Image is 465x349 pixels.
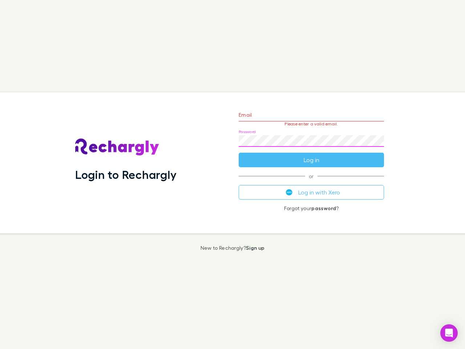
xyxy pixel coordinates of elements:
[246,245,264,251] a: Sign up
[239,153,384,167] button: Log in
[311,205,336,211] a: password
[201,245,265,251] p: New to Rechargly?
[286,189,292,196] img: Xero's logo
[239,185,384,200] button: Log in with Xero
[440,324,458,342] div: Open Intercom Messenger
[75,139,159,156] img: Rechargly's Logo
[239,205,384,211] p: Forgot your ?
[75,168,177,181] h1: Login to Rechargly
[239,129,256,135] label: Password
[239,121,384,127] p: Please enter a valid email.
